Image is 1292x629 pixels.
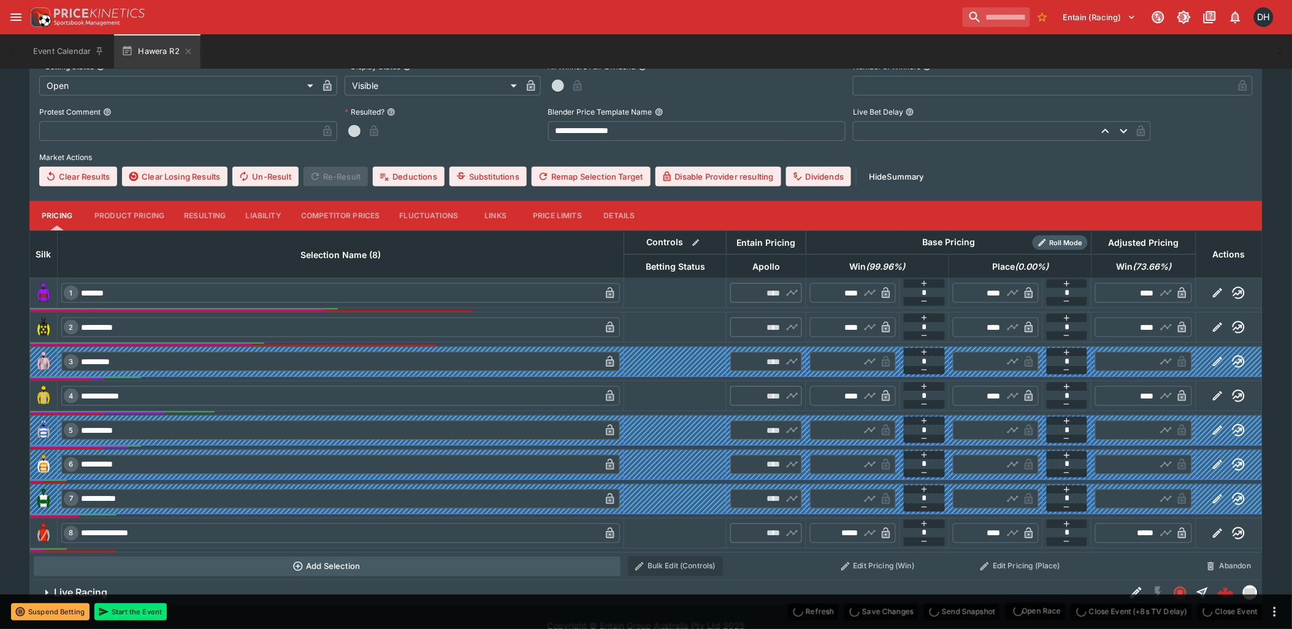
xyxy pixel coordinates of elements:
p: Protest Comment [39,107,101,117]
em: ( 73.66 %) [1133,259,1171,274]
button: Documentation [1199,6,1221,28]
label: Market Actions [39,148,1253,167]
span: 1 [67,289,75,297]
th: Apollo [727,254,806,278]
button: Remap Selection Target [532,167,651,186]
span: 6 [67,460,76,469]
img: runner 5 [34,421,53,440]
button: Live Racing [29,581,1125,605]
div: Open [39,76,318,96]
img: PriceKinetics Logo [27,5,52,29]
th: Silk [30,231,58,278]
button: Clear Losing Results [122,167,227,186]
button: more [1267,604,1282,619]
button: Price Limits [523,201,592,231]
span: Re-Result [304,167,368,186]
button: Edit Pricing (Place) [953,557,1088,576]
button: HideSummary [862,167,931,186]
button: Resulting [174,201,235,231]
button: Hawera R2 [114,34,201,69]
button: Resulted? [387,108,396,116]
button: Dividends [786,167,851,186]
span: 5 [67,426,76,435]
button: Clear Results [39,167,117,186]
img: Sportsbook Management [54,20,120,26]
button: Links [468,201,523,231]
input: search [963,7,1030,27]
span: 2 [67,323,76,332]
button: David Howard [1250,4,1277,31]
img: runner 4 [34,386,53,406]
button: Abandon [1199,557,1258,576]
svg: Closed [1173,585,1188,600]
button: Details [592,201,647,231]
button: Bulk Edit (Controls) [628,557,723,576]
button: open drawer [5,6,27,28]
button: Substitutions [449,167,527,186]
button: Pricing [29,201,85,231]
div: Base Pricing [918,235,980,250]
th: Entain Pricing [727,231,806,254]
button: Notifications [1225,6,1247,28]
button: Straight [1191,582,1214,604]
div: liveracing [1243,585,1258,600]
div: Show/hide Price Roll mode configuration. [1033,235,1088,250]
button: Live Bet Delay [906,108,914,116]
button: Deductions [373,167,445,186]
button: No Bookmarks [1033,7,1052,27]
button: Liability [236,201,291,231]
span: Win(73.66%) [1103,259,1185,274]
img: PriceKinetics [54,9,145,18]
button: Protest Comment [103,108,112,116]
button: SGM Disabled [1147,582,1169,604]
span: Betting Status [632,259,719,274]
div: Visible [345,76,521,96]
img: runner 3 [34,352,53,372]
button: Event Calendar [26,34,112,69]
span: Win(99.96%) [836,259,919,274]
span: Roll Mode [1045,238,1088,248]
p: Resulted? [345,107,384,117]
button: Competitor Prices [291,201,390,231]
span: 7 [67,495,75,503]
p: Blender Price Template Name [548,107,652,117]
button: Select Tenant [1056,7,1144,27]
p: Live Bet Delay [853,107,903,117]
em: ( 0.00 %) [1015,259,1049,274]
img: runner 7 [34,489,53,509]
img: runner 2 [34,318,53,337]
span: Place(0.00%) [979,259,1062,274]
span: 8 [67,529,76,538]
button: Toggle light/dark mode [1173,6,1195,28]
button: Add Selection [34,557,621,576]
th: Controls [624,231,727,254]
button: Suspend Betting [11,603,90,620]
th: Adjusted Pricing [1091,231,1196,254]
button: Closed [1169,582,1191,604]
button: Edit Pricing (Win) [810,557,946,576]
button: Start the Event [94,603,167,620]
img: runner 6 [34,455,53,475]
button: Connected to PK [1147,6,1169,28]
img: liveracing [1244,586,1257,600]
h6: Live Racing [54,587,107,600]
button: Bulk edit [688,235,704,251]
em: ( 99.96 %) [866,259,906,274]
button: Un-Result [232,167,298,186]
button: Disable Provider resulting [656,167,781,186]
button: Blender Price Template Name [655,108,663,116]
img: runner 1 [34,283,53,303]
div: 9700978a-3428-4195-9e35-07d75fc6d126 [1217,584,1234,601]
th: Actions [1196,231,1262,278]
button: Fluctuations [390,201,468,231]
span: 3 [67,357,76,366]
span: 4 [67,392,76,400]
img: runner 8 [34,524,53,543]
div: split button [1005,603,1066,620]
span: Selection Name (8) [287,248,394,262]
img: logo-cerberus--red.svg [1217,584,1234,601]
button: Edit Detail [1125,582,1147,604]
a: 9700978a-3428-4195-9e35-07d75fc6d126 [1214,581,1238,605]
button: Product Pricing [85,201,174,231]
